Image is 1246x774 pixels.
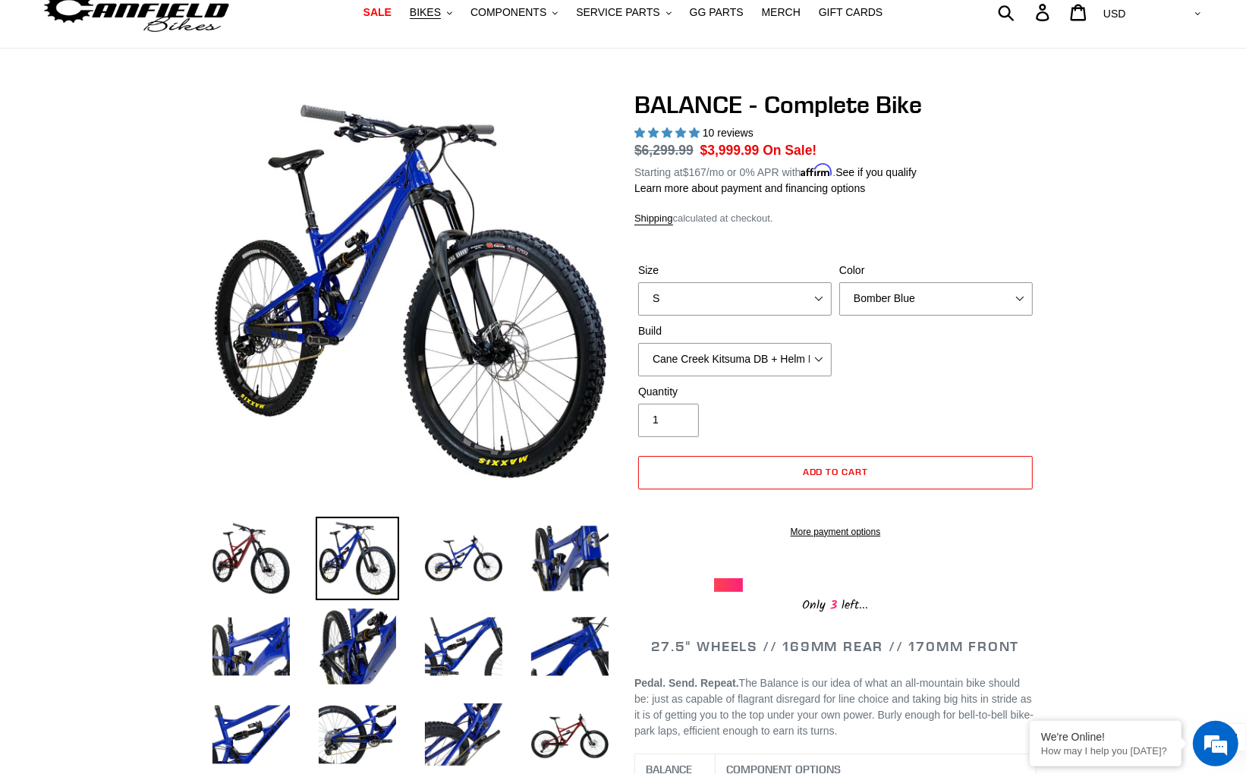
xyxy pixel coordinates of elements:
h2: 27.5" WHEELS // 169MM REAR // 170MM FRONT [634,638,1037,655]
span: SALE [363,6,392,19]
p: How may I help you today? [1041,745,1170,757]
label: Build [638,323,832,339]
div: Chat with us now [102,85,278,105]
button: SERVICE PARTS [568,2,678,23]
p: Starting at /mo or 0% APR with . [634,161,917,181]
div: calculated at checkout. [634,211,1037,226]
span: COMPONENTS [470,6,546,19]
a: GIFT CARDS [811,2,891,23]
img: d_696896380_company_1647369064580_696896380 [49,76,87,114]
textarea: Type your message and hit 'Enter' [8,414,289,467]
span: Affirm [801,164,832,177]
span: $167 [683,166,706,178]
a: See if you qualify - Learn more about Affirm Financing (opens in modal) [835,166,917,178]
h1: BALANCE - Complete Bike [634,90,1037,119]
img: Load image into Gallery viewer, BALANCE - Complete Bike [209,517,293,600]
button: COMPONENTS [463,2,565,23]
img: Load image into Gallery viewer, BALANCE - Complete Bike [422,605,505,688]
div: Only left... [714,592,957,615]
button: BIKES [402,2,460,23]
span: SERVICE PARTS [576,6,659,19]
a: SALE [356,2,399,23]
a: Learn more about payment and financing options [634,182,865,194]
img: Load image into Gallery viewer, BALANCE - Complete Bike [316,605,399,688]
img: Load image into Gallery viewer, BALANCE - Complete Bike [316,517,399,600]
label: Size [638,263,832,278]
a: More payment options [638,525,1033,539]
div: Minimize live chat window [249,8,285,44]
s: $6,299.99 [634,143,694,158]
span: We're online! [88,191,209,345]
span: BIKES [410,6,441,19]
span: GIFT CARDS [819,6,883,19]
p: The Balance is our idea of what an all-mountain bike should be: just as capable of flagrant disre... [634,675,1037,739]
label: Quantity [638,384,832,400]
span: GG PARTS [690,6,744,19]
img: Load image into Gallery viewer, BALANCE - Complete Bike [528,517,612,600]
label: Color [839,263,1033,278]
span: Add to cart [803,466,869,477]
span: 5.00 stars [634,127,703,139]
a: Shipping [634,212,673,225]
b: Pedal. Send. Repeat. [634,677,739,689]
span: On Sale! [763,140,817,160]
img: Load image into Gallery viewer, BALANCE - Complete Bike [209,605,293,688]
div: Navigation go back [17,83,39,106]
span: MERCH [762,6,801,19]
a: MERCH [754,2,808,23]
span: 3 [826,596,842,615]
span: 10 reviews [703,127,754,139]
img: Load image into Gallery viewer, BALANCE - Complete Bike [528,605,612,688]
button: Add to cart [638,456,1033,489]
span: $3,999.99 [700,143,760,158]
img: Load image into Gallery viewer, BALANCE - Complete Bike [422,517,505,600]
a: GG PARTS [682,2,751,23]
div: We're Online! [1041,731,1170,743]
